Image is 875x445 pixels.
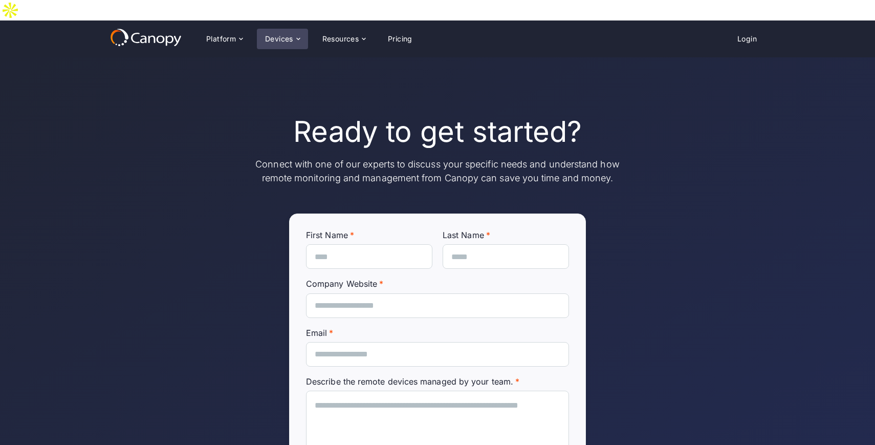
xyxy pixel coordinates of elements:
span: Last Name [443,230,484,240]
div: Platform [206,35,236,43]
span: Describe the remote devices managed by your team. [306,376,513,387]
div: Resources [322,35,359,43]
a: Pricing [380,29,421,49]
div: Devices [257,29,308,49]
div: Devices [265,35,293,43]
span: Company Website [306,279,377,289]
p: Connect with one of our experts to discuss your specific needs and understand how remote monitori... [253,157,622,185]
div: Resources [314,29,374,49]
span: Email [306,328,327,338]
div: Platform [198,29,251,49]
span: First Name [306,230,348,240]
a: Login [729,29,765,49]
h1: Ready to get started? [293,115,582,149]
